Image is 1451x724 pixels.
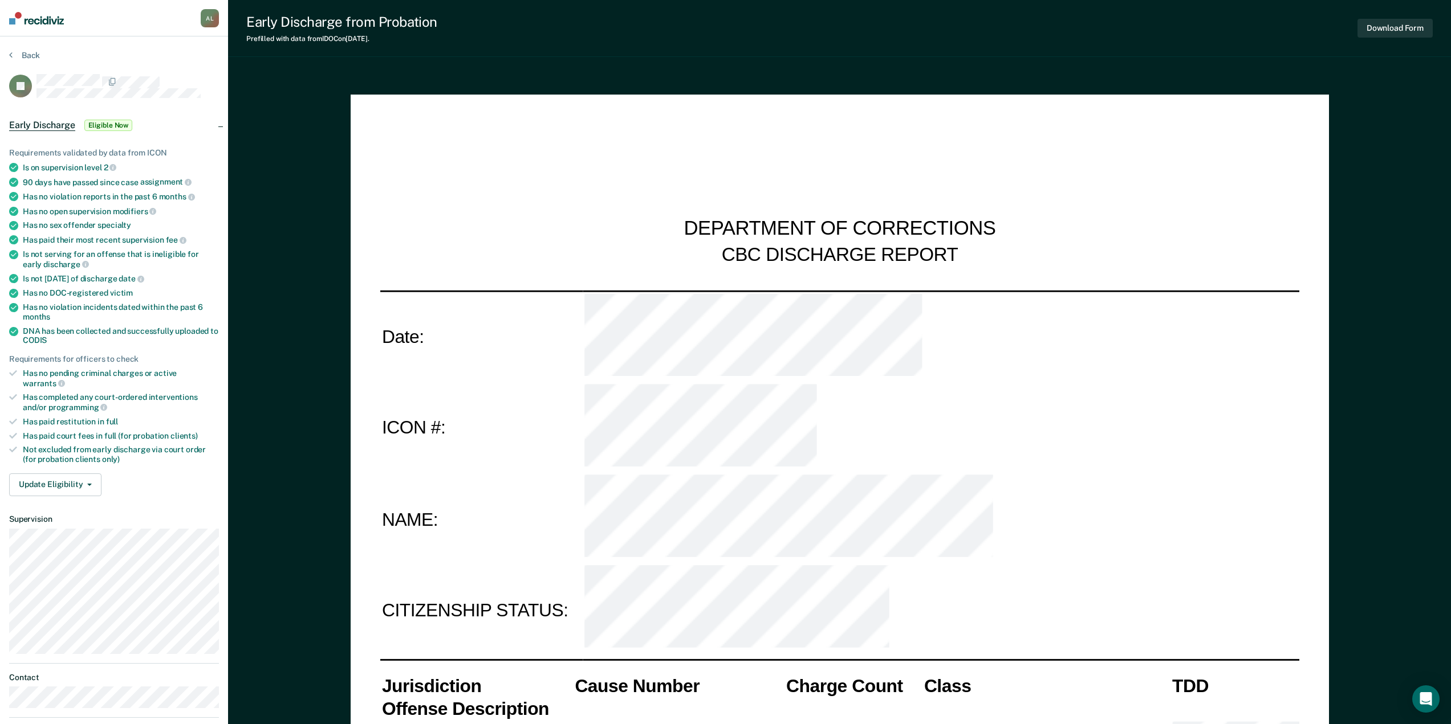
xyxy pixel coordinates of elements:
[9,12,64,24] img: Recidiviz
[23,220,219,230] div: Has no sex offender
[119,274,144,283] span: date
[380,382,583,473] td: ICON #:
[166,235,186,244] span: fee
[23,273,219,284] div: Is not [DATE] of discharge
[84,120,133,131] span: Eligible Now
[48,403,107,412] span: programming
[23,206,219,216] div: Has no open supervision
[9,673,219,682] dt: Contact
[23,336,47,345] span: CODIS
[9,120,75,131] span: Early Discharge
[201,9,219,27] div: A L
[380,564,583,655] td: CITIZENSHIP STATUS:
[170,431,198,440] span: clients)
[23,191,219,202] div: Has no violation reports in the past 6
[23,431,219,441] div: Has paid court fees in full (for probation
[9,514,219,524] dt: Supervision
[246,14,437,30] div: Early Discharge from Probation
[246,35,437,43] div: Prefilled with data from IDOC on [DATE] .
[23,369,219,388] div: Has no pending criminal charges or active
[684,216,995,242] div: DEPARTMENT OF CORRECTIONS
[23,249,219,269] div: Is not serving for an offense that is ineligible for early
[23,417,219,427] div: Has paid restitution in
[721,242,958,267] div: CBC DISCHARGE REPORT
[113,207,157,216] span: modifiers
[380,697,573,720] th: Offense Description
[922,673,1170,697] th: Class
[159,192,195,201] span: months
[785,673,922,697] th: Charge Count
[380,473,583,565] td: NAME:
[23,379,65,388] span: warrants
[110,288,133,297] span: victim
[9,354,219,364] div: Requirements for officers to check
[380,291,583,382] td: Date:
[23,445,219,464] div: Not excluded from early discharge via court order (for probation clients
[9,50,40,60] button: Back
[23,326,219,346] div: DNA has been collected and successfully uploaded to
[1357,19,1433,38] button: Download Form
[9,473,101,496] button: Update Eligibility
[9,148,219,158] div: Requirements validated by data from ICON
[201,9,219,27] button: AL
[380,673,573,697] th: Jurisdiction
[23,162,219,173] div: Is on supervision level
[23,312,50,321] span: months
[1170,673,1299,697] th: TDD
[1412,685,1440,713] div: Open Intercom Messenger
[573,673,785,697] th: Cause Number
[23,392,219,412] div: Has completed any court-ordered interventions and/or
[23,288,219,298] div: Has no DOC-registered
[23,235,219,245] div: Has paid their most recent supervision
[43,260,89,269] span: discharge
[23,177,219,187] div: 90 days have passed since case
[97,220,131,230] span: specialty
[23,302,219,322] div: Has no violation incidents dated within the past 6
[140,177,192,186] span: assignment
[104,163,117,172] span: 2
[106,417,118,426] span: full
[102,455,120,464] span: only)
